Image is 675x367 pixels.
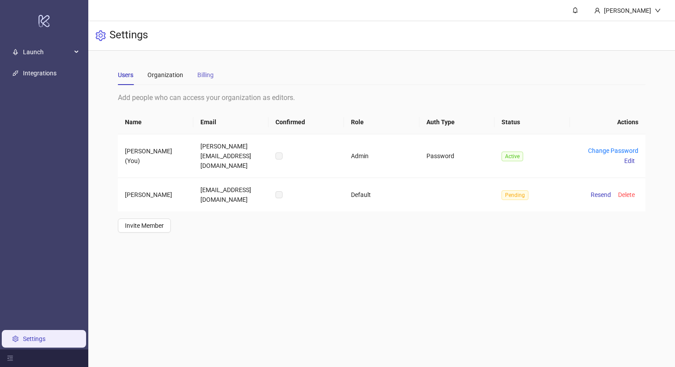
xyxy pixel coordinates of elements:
th: Role [344,110,419,134]
td: Password [419,134,495,178]
span: down [655,7,661,14]
span: Launch [23,43,72,61]
div: Organization [147,70,183,80]
button: Resend [587,189,615,200]
span: Active [502,152,523,161]
th: Auth Type [419,110,495,134]
span: Invite Member [125,222,164,229]
button: Edit [621,156,638,166]
th: Actions [570,110,645,134]
th: Confirmed [268,110,344,134]
span: bell [572,7,578,13]
span: Resend [591,191,611,198]
a: Integrations [23,70,57,77]
button: Delete [615,189,638,200]
td: Admin [344,134,419,178]
span: Delete [618,191,635,198]
span: user [594,7,600,14]
a: Settings [23,335,45,342]
h3: Settings [109,28,148,43]
span: menu-fold [7,355,13,361]
td: Default [344,178,419,211]
span: Pending [502,190,528,200]
div: Billing [197,70,214,80]
td: [PERSON_NAME][EMAIL_ADDRESS][DOMAIN_NAME] [193,134,269,178]
a: Change Password [588,147,638,154]
div: [PERSON_NAME] [600,6,655,15]
span: rocket [12,49,19,55]
td: [PERSON_NAME] (You) [118,134,193,178]
td: [PERSON_NAME] [118,178,193,211]
div: Users [118,70,133,80]
th: Status [494,110,570,134]
div: Add people who can access your organization as editors. [118,92,645,103]
button: Invite Member [118,219,171,233]
span: setting [95,30,106,41]
td: [EMAIL_ADDRESS][DOMAIN_NAME] [193,178,269,211]
th: Name [118,110,193,134]
th: Email [193,110,269,134]
span: Edit [624,157,635,164]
